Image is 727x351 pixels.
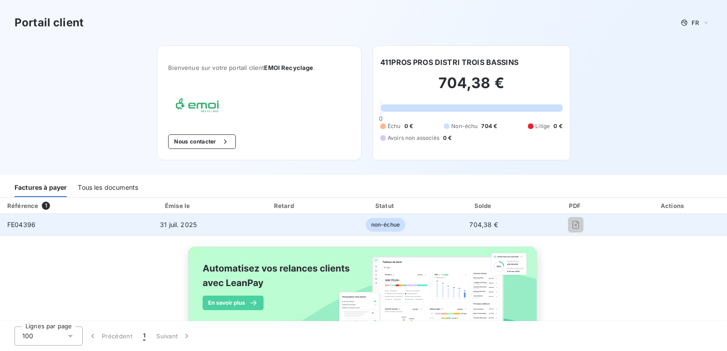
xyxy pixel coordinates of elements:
span: Non-échu [451,122,478,130]
div: Tous les documents [78,178,138,197]
button: Nous contacter [168,134,235,149]
div: Factures à payer [15,178,67,197]
span: FR [692,19,699,26]
button: Suivant [151,326,197,346]
span: 0 [379,115,383,122]
div: Émise le [125,201,232,210]
h6: 411PROS PROS DISTRI TROIS BASSINS [380,57,518,68]
div: Référence [7,202,38,209]
span: 0 € [553,122,562,130]
span: FE04396 [7,221,35,228]
span: Échu [388,122,401,130]
div: PDF [534,201,617,210]
span: 704 € [481,122,497,130]
span: 100 [22,331,33,341]
h3: Portail client [15,15,84,31]
img: Company logo [168,93,226,120]
button: 1 [138,326,151,346]
span: EMOI Recyclage [264,64,313,71]
div: Actions [621,201,725,210]
span: 1 [143,331,145,341]
div: Statut [338,201,433,210]
span: 0 € [443,134,452,142]
span: non-échue [366,218,405,232]
button: Précédent [83,326,138,346]
span: 31 juil. 2025 [160,221,197,228]
span: Bienvenue sur votre portail client . [168,64,350,71]
div: Retard [236,201,334,210]
span: 1 [42,202,50,210]
div: Solde [437,201,530,210]
span: Litige [535,122,550,130]
span: 704,38 € [469,221,498,228]
span: Avoirs non associés [388,134,439,142]
span: 0 € [404,122,413,130]
h2: 704,38 € [380,74,563,101]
